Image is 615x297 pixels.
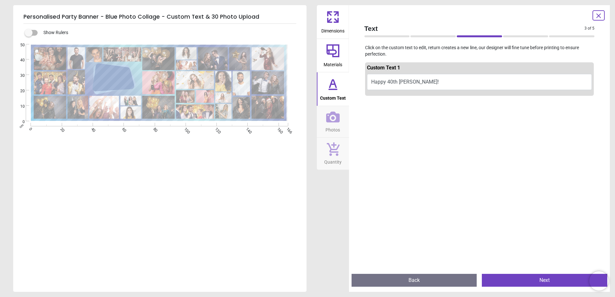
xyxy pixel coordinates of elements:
[584,26,594,31] span: 3 of 5
[482,274,607,287] button: Next
[321,25,344,34] span: Dimensions
[320,92,346,102] span: Custom Text
[13,73,25,78] span: 30
[352,274,477,287] button: Back
[13,58,25,63] span: 40
[13,119,25,125] span: 0
[29,29,307,37] div: Show Rulers
[367,74,592,90] button: Happy 40th [PERSON_NAME]!
[364,24,585,33] span: Text
[317,5,349,39] button: Dimensions
[13,104,25,109] span: 10
[589,271,609,291] iframe: Brevo live chat
[13,88,25,94] span: 20
[23,10,296,24] h5: Personalised Party Banner - Blue Photo Collage - Custom Text & 30 Photo Upload
[317,72,349,106] button: Custom Text
[324,156,342,166] span: Quantity
[324,59,342,68] span: Materials
[326,124,340,133] span: Photos
[359,45,600,57] p: Click on the custom text to edit, return creates a new line, our designer will fine tune before p...
[367,65,400,71] span: Custom Text 1
[317,138,349,170] button: Quantity
[13,42,25,48] span: 50
[317,106,349,138] button: Photos
[317,39,349,72] button: Materials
